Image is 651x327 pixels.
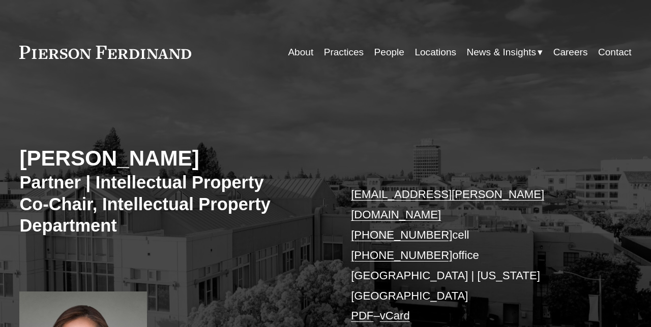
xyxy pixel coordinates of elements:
a: PDF [351,309,373,322]
a: Locations [415,43,456,62]
a: People [374,43,404,62]
a: [PHONE_NUMBER] [351,228,452,241]
h2: [PERSON_NAME] [19,145,325,171]
a: vCard [380,309,410,322]
p: cell office [GEOGRAPHIC_DATA] | [US_STATE][GEOGRAPHIC_DATA] – [351,184,606,326]
a: Contact [598,43,632,62]
a: Practices [324,43,364,62]
a: About [288,43,313,62]
a: [EMAIL_ADDRESS][PERSON_NAME][DOMAIN_NAME] [351,188,544,221]
a: Careers [553,43,588,62]
a: folder dropdown [466,43,543,62]
a: [PHONE_NUMBER] [351,249,452,261]
h3: Partner | Intellectual Property Co-Chair, Intellectual Property Department [19,172,325,237]
span: News & Insights [466,44,536,61]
